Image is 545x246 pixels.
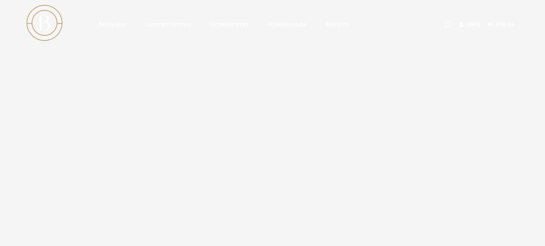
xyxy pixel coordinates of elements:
[200,5,258,43] a: Ücretlerimiz
[316,5,358,43] a: İletişim
[488,20,515,29] a: Üye Ol
[258,5,316,43] a: Hakkımızda
[26,5,62,41] img: light logo
[209,20,249,29] span: Ücretlerimiz
[459,20,480,29] a: Giriş
[136,5,200,43] a: Uzmanlarımız
[325,20,349,29] span: İletişim
[268,20,307,29] span: Hakkımızda
[98,20,127,29] span: Atölyeler
[89,5,136,43] a: Atölyeler
[145,20,191,29] span: Uzmanlarımız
